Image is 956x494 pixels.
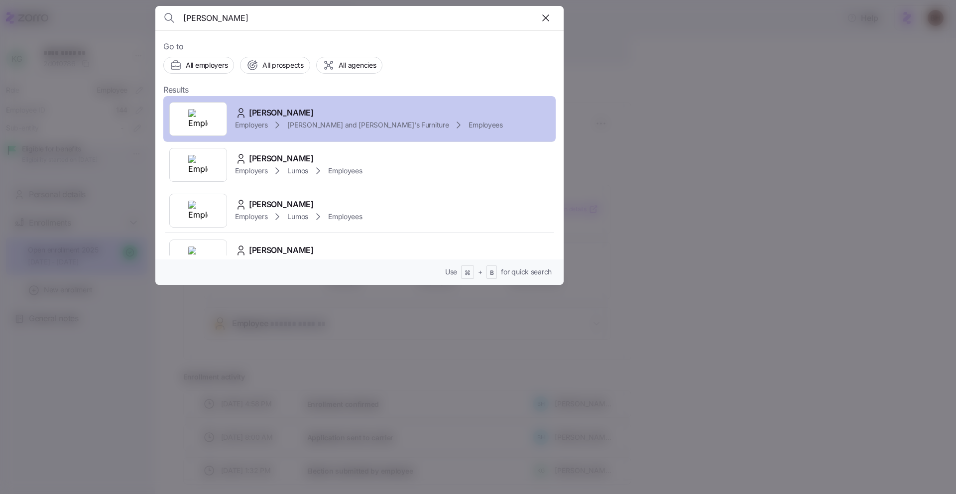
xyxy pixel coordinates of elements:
[465,269,471,277] span: ⌘
[490,269,494,277] span: B
[316,57,383,74] button: All agencies
[249,152,314,165] span: [PERSON_NAME]
[188,155,208,175] img: Employer logo
[328,166,362,176] span: Employees
[287,120,449,130] span: [PERSON_NAME] and [PERSON_NAME]'s Furniture
[501,267,552,277] span: for quick search
[235,120,267,130] span: Employers
[445,267,457,277] span: Use
[188,247,208,266] img: Employer logo
[262,60,303,70] span: All prospects
[163,84,189,96] span: Results
[339,60,376,70] span: All agencies
[328,212,362,222] span: Employees
[163,40,556,53] span: Go to
[249,244,314,256] span: [PERSON_NAME]
[249,107,314,119] span: [PERSON_NAME]
[188,201,208,221] img: Employer logo
[235,212,267,222] span: Employers
[287,212,308,222] span: Lumos
[478,267,482,277] span: +
[240,57,310,74] button: All prospects
[186,60,228,70] span: All employers
[287,166,308,176] span: Lumos
[163,57,234,74] button: All employers
[249,198,314,211] span: [PERSON_NAME]
[469,120,502,130] span: Employees
[235,166,267,176] span: Employers
[188,109,208,129] img: Employer logo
